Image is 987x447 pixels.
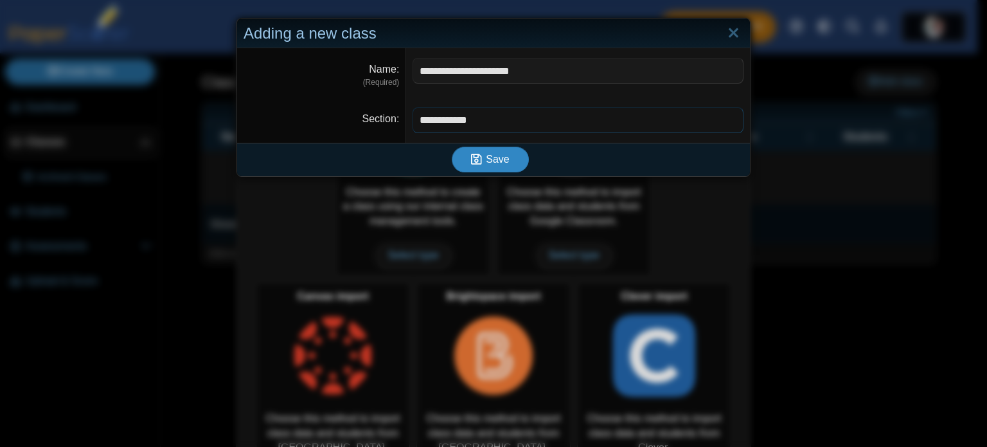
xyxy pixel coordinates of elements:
[369,64,399,75] label: Name
[724,23,743,44] a: Close
[237,19,750,49] div: Adding a new class
[244,77,399,88] dfn: (Required)
[362,113,400,124] label: Section
[486,154,509,165] span: Save
[452,147,529,172] button: Save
